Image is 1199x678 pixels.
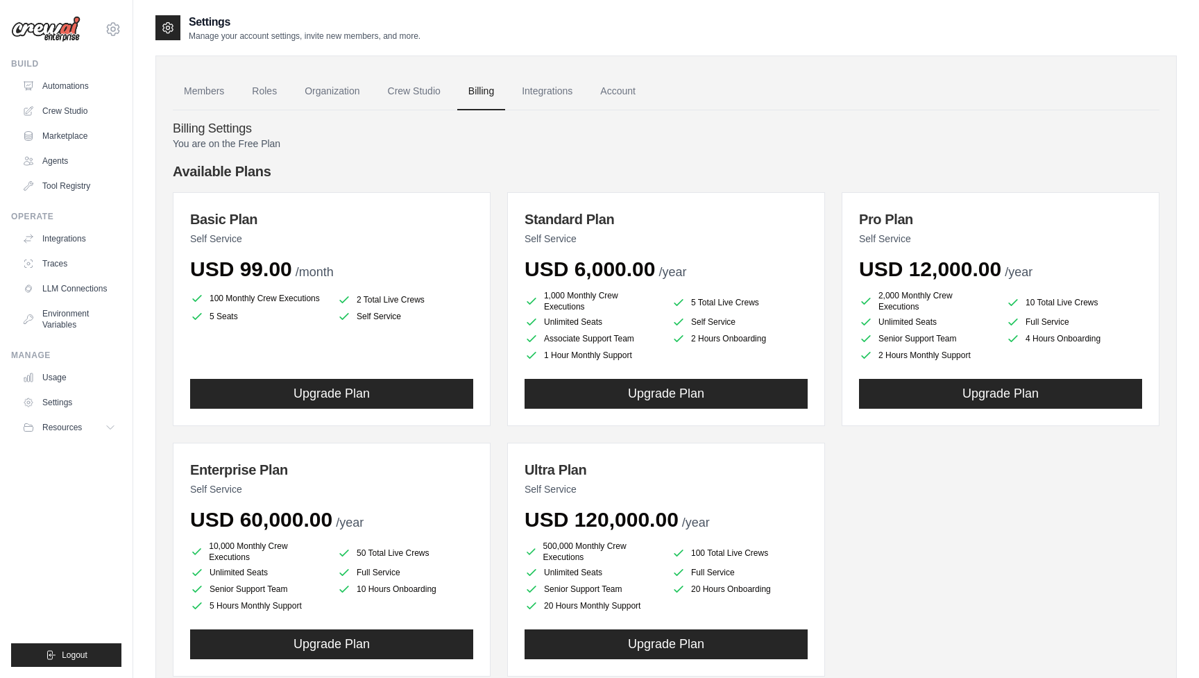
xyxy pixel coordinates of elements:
[190,210,473,229] h3: Basic Plan
[11,211,121,222] div: Operate
[859,232,1142,246] p: Self Service
[190,482,473,496] p: Self Service
[525,257,655,280] span: USD 6,000.00
[17,175,121,197] a: Tool Registry
[17,366,121,389] a: Usage
[17,150,121,172] a: Agents
[511,73,584,110] a: Integrations
[672,582,808,596] li: 20 Hours Onboarding
[525,599,661,613] li: 20 Hours Monthly Support
[189,31,420,42] p: Manage your account settings, invite new members, and more.
[17,125,121,147] a: Marketplace
[672,543,808,563] li: 100 Total Live Crews
[190,257,292,280] span: USD 99.00
[11,58,121,69] div: Build
[17,278,121,300] a: LLM Connections
[859,332,995,346] li: Senior Support Team
[190,310,326,323] li: 5 Seats
[377,73,452,110] a: Crew Studio
[11,16,80,42] img: Logo
[337,310,473,323] li: Self Service
[1006,315,1142,329] li: Full Service
[17,391,121,414] a: Settings
[190,566,326,579] li: Unlimited Seats
[190,232,473,246] p: Self Service
[190,379,473,409] button: Upgrade Plan
[672,566,808,579] li: Full Service
[525,460,808,480] h3: Ultra Plan
[173,73,235,110] a: Members
[337,543,473,563] li: 50 Total Live Crews
[672,293,808,312] li: 5 Total Live Crews
[190,582,326,596] li: Senior Support Team
[173,137,1159,151] p: You are on the Free Plan
[337,582,473,596] li: 10 Hours Onboarding
[17,416,121,439] button: Resources
[17,228,121,250] a: Integrations
[682,516,710,529] span: /year
[1006,293,1142,312] li: 10 Total Live Crews
[1005,265,1032,279] span: /year
[337,293,473,307] li: 2 Total Live Crews
[336,516,364,529] span: /year
[525,582,661,596] li: Senior Support Team
[859,348,995,362] li: 2 Hours Monthly Support
[525,629,808,659] button: Upgrade Plan
[525,566,661,579] li: Unlimited Seats
[525,379,808,409] button: Upgrade Plan
[859,290,995,312] li: 2,000 Monthly Crew Executions
[457,73,505,110] a: Billing
[42,422,82,433] span: Resources
[525,348,661,362] li: 1 Hour Monthly Support
[11,643,121,667] button: Logout
[190,629,473,659] button: Upgrade Plan
[525,232,808,246] p: Self Service
[589,73,647,110] a: Account
[173,162,1159,181] h4: Available Plans
[190,541,326,563] li: 10,000 Monthly Crew Executions
[859,257,1001,280] span: USD 12,000.00
[525,315,661,329] li: Unlimited Seats
[173,121,1159,137] h4: Billing Settings
[190,508,332,531] span: USD 60,000.00
[672,332,808,346] li: 2 Hours Onboarding
[525,482,808,496] p: Self Service
[672,315,808,329] li: Self Service
[525,290,661,312] li: 1,000 Monthly Crew Executions
[658,265,686,279] span: /year
[296,265,334,279] span: /month
[859,210,1142,229] h3: Pro Plan
[294,73,371,110] a: Organization
[337,566,473,579] li: Full Service
[1006,332,1142,346] li: 4 Hours Onboarding
[241,73,288,110] a: Roles
[190,460,473,480] h3: Enterprise Plan
[190,599,326,613] li: 5 Hours Monthly Support
[17,75,121,97] a: Automations
[525,210,808,229] h3: Standard Plan
[11,350,121,361] div: Manage
[859,315,995,329] li: Unlimited Seats
[525,541,661,563] li: 500,000 Monthly Crew Executions
[17,100,121,122] a: Crew Studio
[62,650,87,661] span: Logout
[189,14,420,31] h2: Settings
[859,379,1142,409] button: Upgrade Plan
[17,253,121,275] a: Traces
[525,332,661,346] li: Associate Support Team
[17,303,121,336] a: Environment Variables
[190,290,326,307] li: 100 Monthly Crew Executions
[525,508,679,531] span: USD 120,000.00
